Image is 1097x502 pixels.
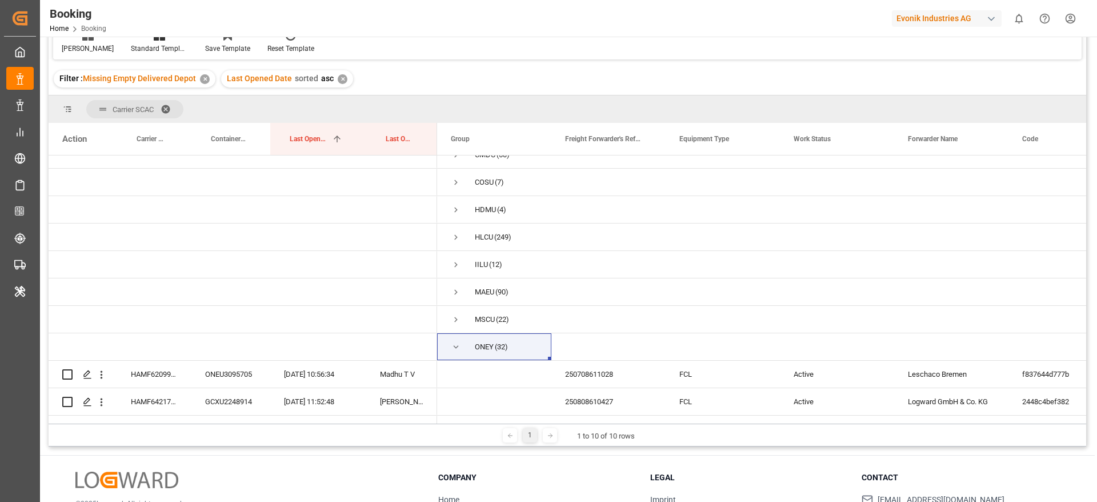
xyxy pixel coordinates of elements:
span: (22) [496,306,509,333]
button: Help Center [1032,6,1058,31]
div: 250808610069 [551,416,666,443]
div: Leschaco Bremen [894,361,1008,388]
span: (90) [495,279,509,305]
span: Last Opened By [386,135,413,143]
span: asc [321,74,334,83]
div: 1 to 10 of 10 rows [577,431,635,442]
div: Active [780,388,894,415]
div: FCL [666,361,780,388]
div: COSU [475,169,494,196]
div: FCL [666,416,780,443]
span: (4) [497,197,506,223]
div: HLCU [475,224,493,250]
div: Press SPACE to select this row. [49,333,437,361]
div: ONEU3095705 [191,361,270,388]
span: Carrier SCAC [113,105,154,114]
span: Missing Empty Delivered Depot [83,74,196,83]
div: ONEY [475,334,494,360]
div: [PERSON_NAME] [366,388,437,415]
div: ✕ [338,74,347,84]
h3: Contact [862,472,1059,484]
span: sorted [295,74,318,83]
span: Freight Forwarder's Reference No. [565,135,642,143]
h3: Company [438,472,636,484]
div: Action [62,134,87,144]
div: HAMF65087700 [117,416,191,443]
span: Code [1022,135,1038,143]
div: Press SPACE to select this row. [49,169,437,196]
div: Evonik Industries AG [892,10,1002,27]
div: ✕ [200,74,210,84]
span: Work Status [794,135,831,143]
div: Press SPACE to select this row. [49,224,437,251]
div: Leschaco Bremen [894,416,1008,443]
span: (32) [495,334,508,360]
div: [DATE] 11:52:48 [270,416,366,443]
div: MSCU [475,306,495,333]
div: Reset Template [267,43,314,54]
div: IILU [475,252,488,278]
div: Press SPACE to select this row. [49,388,437,416]
div: Madhu T V [366,361,437,388]
div: FCL [666,388,780,415]
div: FCGU4430872 [191,416,270,443]
div: Press SPACE to select this row. [49,416,437,443]
span: (12) [489,252,502,278]
span: (249) [494,224,511,250]
div: 1 [523,428,537,443]
span: Group [451,135,470,143]
div: [DATE] 10:56:34 [270,361,366,388]
div: Press SPACE to select this row. [49,361,437,388]
div: 250808610427 [551,388,666,415]
div: MAEU [475,279,494,305]
span: Equipment Type [679,135,729,143]
div: GCXU2248914 [191,388,270,415]
div: HAMF62099700 [117,361,191,388]
div: Logward GmbH & Co. KG [894,388,1008,415]
span: (7) [495,169,504,196]
h3: Legal [650,472,848,484]
div: Press SPACE to select this row. [49,196,437,224]
div: Booking [50,5,106,22]
span: Last Opened Date [227,74,292,83]
div: [DATE] 11:52:48 [270,388,366,415]
div: [PERSON_NAME] [62,43,114,54]
div: Press SPACE to select this row. [49,278,437,306]
div: Active [780,361,894,388]
button: Evonik Industries AG [892,7,1006,29]
span: Last Opened Date [290,135,327,143]
div: 250708611028 [551,361,666,388]
img: Logward Logo [75,472,178,488]
span: Filter : [59,74,83,83]
div: Standard Templates [131,43,188,54]
div: [PERSON_NAME] [366,416,437,443]
span: Carrier Booking No. [137,135,167,143]
div: Active [780,416,894,443]
button: show 0 new notifications [1006,6,1032,31]
div: Press SPACE to select this row. [49,306,437,333]
div: Save Template [205,43,250,54]
span: Forwarder Name [908,135,958,143]
a: Home [50,25,69,33]
div: HDMU [475,197,496,223]
span: Container No. [211,135,246,143]
div: Press SPACE to select this row. [49,251,437,278]
div: HAMF64217800 [117,388,191,415]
